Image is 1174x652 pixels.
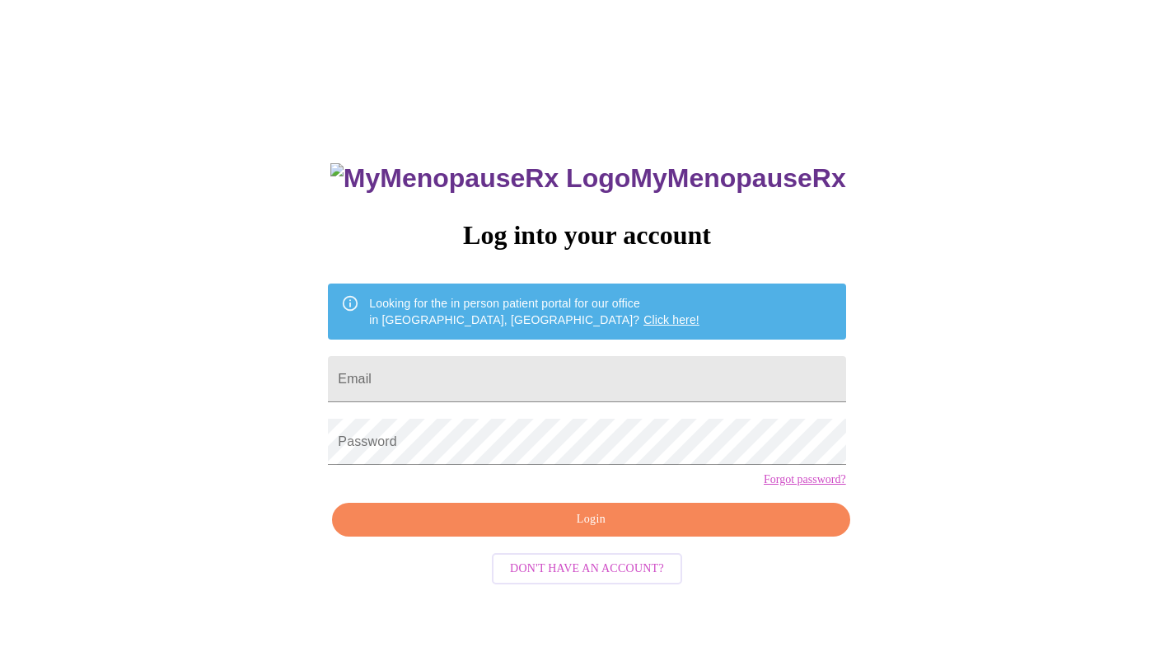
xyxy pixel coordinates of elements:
img: MyMenopauseRx Logo [330,163,630,194]
h3: Log into your account [328,220,845,251]
a: Forgot password? [764,473,846,486]
span: Don't have an account? [510,559,664,579]
div: Looking for the in person patient portal for our office in [GEOGRAPHIC_DATA], [GEOGRAPHIC_DATA]? [369,288,699,335]
h3: MyMenopauseRx [330,163,846,194]
button: Don't have an account? [492,553,682,585]
a: Don't have an account? [488,561,686,575]
span: Login [351,509,830,530]
button: Login [332,503,849,537]
a: Click here! [643,313,699,326]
